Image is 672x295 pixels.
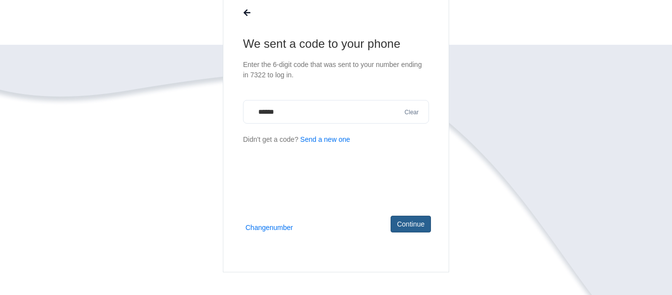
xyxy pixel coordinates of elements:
p: Didn't get a code? [243,130,429,150]
button: Clear [401,108,422,117]
h1: We sent a code to your phone [243,36,429,52]
button: Changenumber [245,223,293,232]
p: Enter the 6-digit code that was sent to your number ending in 7322 to log in. [243,60,429,80]
button: Continue [391,216,431,232]
button: Send a new one [300,134,350,145]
